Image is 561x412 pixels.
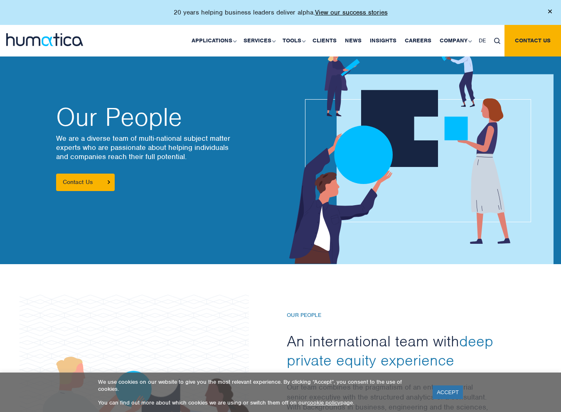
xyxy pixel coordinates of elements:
a: Company [436,25,475,56]
h2: Our People [56,105,272,130]
a: Clients [308,25,341,56]
a: Insights [366,25,401,56]
span: DE [479,37,486,44]
img: search_icon [494,38,500,44]
p: 20 years helping business leaders deliver alpha. [174,8,388,17]
a: Careers [401,25,436,56]
a: DE [475,25,490,56]
h6: Our People [287,312,511,319]
p: We use cookies on our website to give you the most relevant experience. By clicking “Accept”, you... [98,378,422,392]
a: View our success stories [315,8,388,17]
span: deep private equity experience [287,331,493,370]
a: cookie policy [307,399,340,406]
a: ACCEPT [433,385,463,399]
a: Applications [187,25,239,56]
a: Contact Us [56,174,115,191]
h2: An international team with [287,331,511,370]
a: News [341,25,366,56]
a: Services [239,25,278,56]
img: about_banner1 [267,44,554,264]
img: arrowicon [108,180,110,184]
p: We are a diverse team of multi-national subject matter experts who are passionate about helping i... [56,134,272,161]
a: Contact us [504,25,561,56]
img: logo [6,33,83,46]
a: Tools [278,25,308,56]
p: You can find out more about which cookies we are using or switch them off on our page. [98,399,422,406]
